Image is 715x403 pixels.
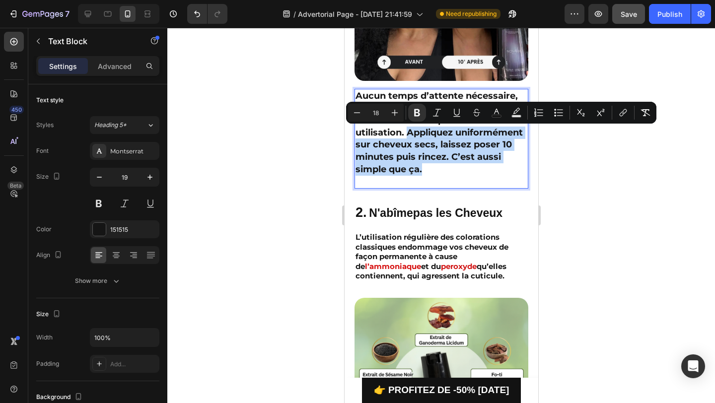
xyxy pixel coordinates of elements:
input: Auto [90,329,159,346]
span: / [293,9,296,19]
button: Show more [36,272,159,290]
div: Editor contextual toolbar [346,102,656,124]
div: Text style [36,96,64,105]
button: Publish [649,4,691,24]
button: Save [612,4,645,24]
div: Color [36,225,52,234]
p: Text Block [48,35,133,47]
div: Size [36,170,63,184]
div: Padding [36,359,59,368]
p: 7 [65,8,70,20]
div: 450 [9,106,24,114]
div: Styles [36,121,54,130]
span: Need republishing [446,9,497,18]
span: Advertorial Page - [DATE] 21:41:59 [298,9,412,19]
div: Montserrat [110,147,157,156]
div: Beta [7,182,24,190]
div: Width [36,333,53,342]
div: 151515 [110,225,157,234]
iframe: Design area [345,28,538,403]
div: Undo/Redo [187,4,227,24]
p: Settings [49,61,77,71]
div: Show more [75,276,121,286]
span: Heading 5* [94,121,127,130]
div: Align [36,249,64,262]
button: Heading 5* [90,116,159,134]
div: Add... [110,360,157,369]
span: Save [621,10,637,18]
button: 7 [4,4,74,24]
div: Publish [657,9,682,19]
p: Advanced [98,61,132,71]
div: Open Intercom Messenger [681,354,705,378]
div: Size [36,308,63,321]
div: Font [36,146,49,155]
